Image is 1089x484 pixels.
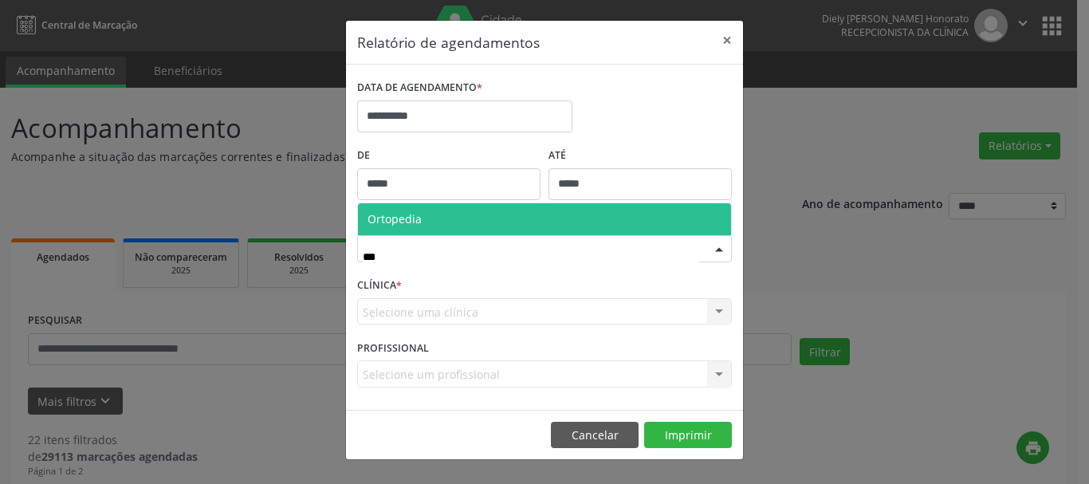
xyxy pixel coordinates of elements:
button: Close [711,21,743,60]
label: DATA DE AGENDAMENTO [357,76,482,100]
span: Ortopedia [368,211,422,226]
label: ATÉ [548,144,732,168]
label: De [357,144,541,168]
button: Imprimir [644,422,732,449]
label: PROFISSIONAL [357,336,429,360]
label: CLÍNICA [357,273,402,298]
h5: Relatório de agendamentos [357,32,540,53]
button: Cancelar [551,422,639,449]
